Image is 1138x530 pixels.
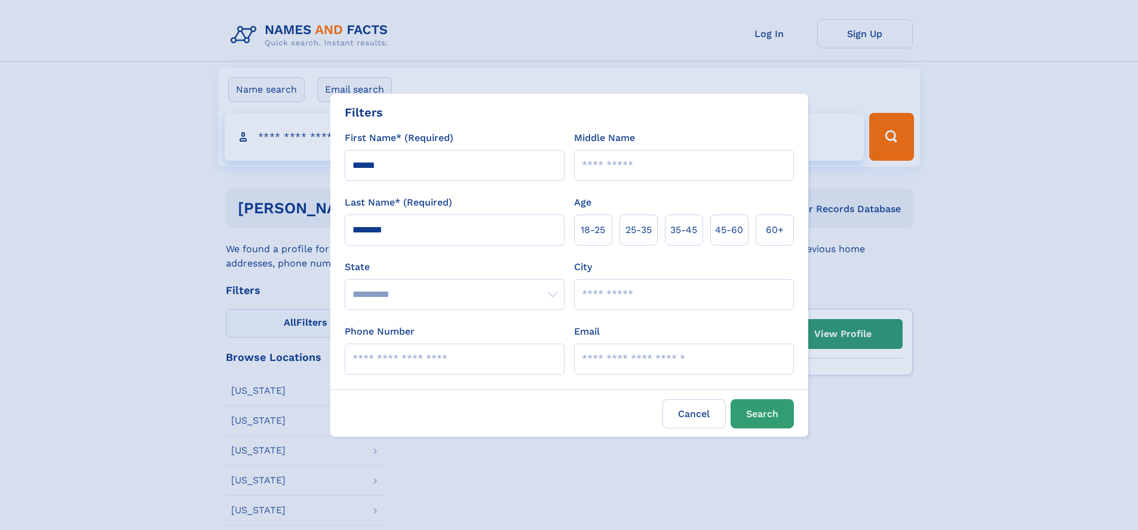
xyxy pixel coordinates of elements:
[345,131,453,145] label: First Name* (Required)
[574,260,592,274] label: City
[670,223,697,237] span: 35‑45
[625,223,652,237] span: 25‑35
[574,195,591,210] label: Age
[715,223,743,237] span: 45‑60
[766,223,784,237] span: 60+
[345,195,452,210] label: Last Name* (Required)
[581,223,605,237] span: 18‑25
[345,324,415,339] label: Phone Number
[731,399,794,428] button: Search
[345,260,565,274] label: State
[574,324,600,339] label: Email
[662,399,726,428] label: Cancel
[574,131,635,145] label: Middle Name
[345,103,383,121] div: Filters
